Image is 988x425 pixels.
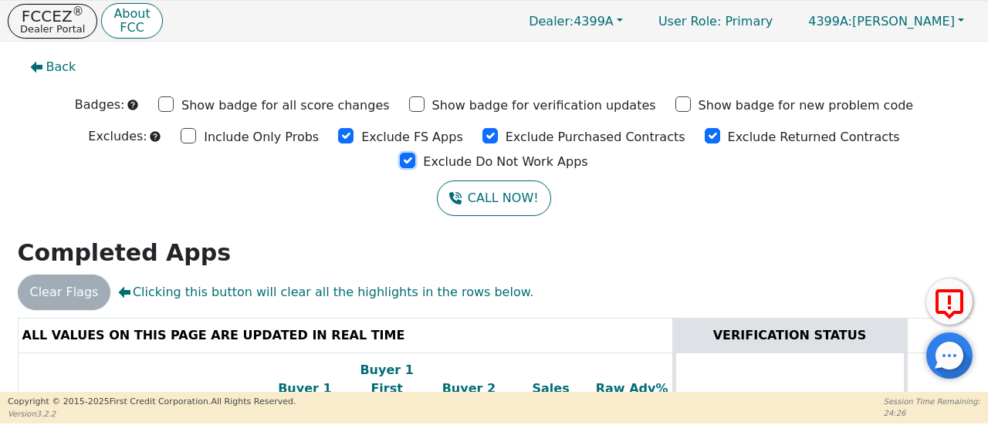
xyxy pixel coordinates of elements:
p: Show badge for new problem code [699,96,914,115]
p: Excludes: [88,127,147,146]
sup: ® [73,5,84,19]
a: User Role: Primary [643,6,788,36]
p: Exclude Returned Contracts [728,128,900,147]
span: [PERSON_NAME] [808,14,955,29]
p: 24:26 [884,407,980,419]
div: VERIFICATION STATUS [680,326,900,345]
button: AboutFCC [101,3,162,39]
div: Buyer 1 Last Name [268,379,342,417]
div: Buyer 2 Last Name [431,379,506,417]
p: Copyright © 2015- 2025 First Credit Corporation. [8,396,296,409]
p: Exclude FS Apps [361,128,463,147]
div: ALL VALUES ON THIS PAGE ARE UPDATED IN REAL TIME [22,326,668,345]
span: Clicking this button will clear all the highlights in the rows below. [118,283,533,302]
p: Include Only Probs [204,128,319,147]
strong: Completed Apps [18,239,232,266]
span: 4399A: [808,14,852,29]
button: CALL NOW! [437,180,550,216]
p: Version 3.2.2 [8,408,296,420]
p: Primary [643,6,788,36]
p: Badges: [75,96,125,114]
span: User Role : [658,14,721,29]
p: Exclude Purchased Contracts [506,128,685,147]
p: FCCEZ [20,8,85,24]
span: All Rights Reserved. [211,396,296,406]
button: FCCEZ®Dealer Portal [8,4,97,39]
button: Back [18,49,89,85]
p: Dealer Portal [20,24,85,34]
p: FCC [113,22,150,34]
button: Dealer:4399A [513,9,639,33]
p: Exclude Do Not Work Apps [423,153,587,171]
div: Buyer 1 First Name [350,361,424,417]
p: Show badge for all score changes [181,96,390,115]
span: Raw Adv% [596,381,668,396]
button: Report Error to FCC [926,278,973,325]
p: About [113,8,150,20]
span: Dealer: [529,14,574,29]
p: Show badge for verification updates [432,96,656,115]
span: Sales Person [519,381,571,414]
p: Session Time Remaining: [884,396,980,407]
span: Back [46,58,76,76]
button: 4399A:[PERSON_NAME] [792,9,980,33]
span: 4399A [529,14,614,29]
